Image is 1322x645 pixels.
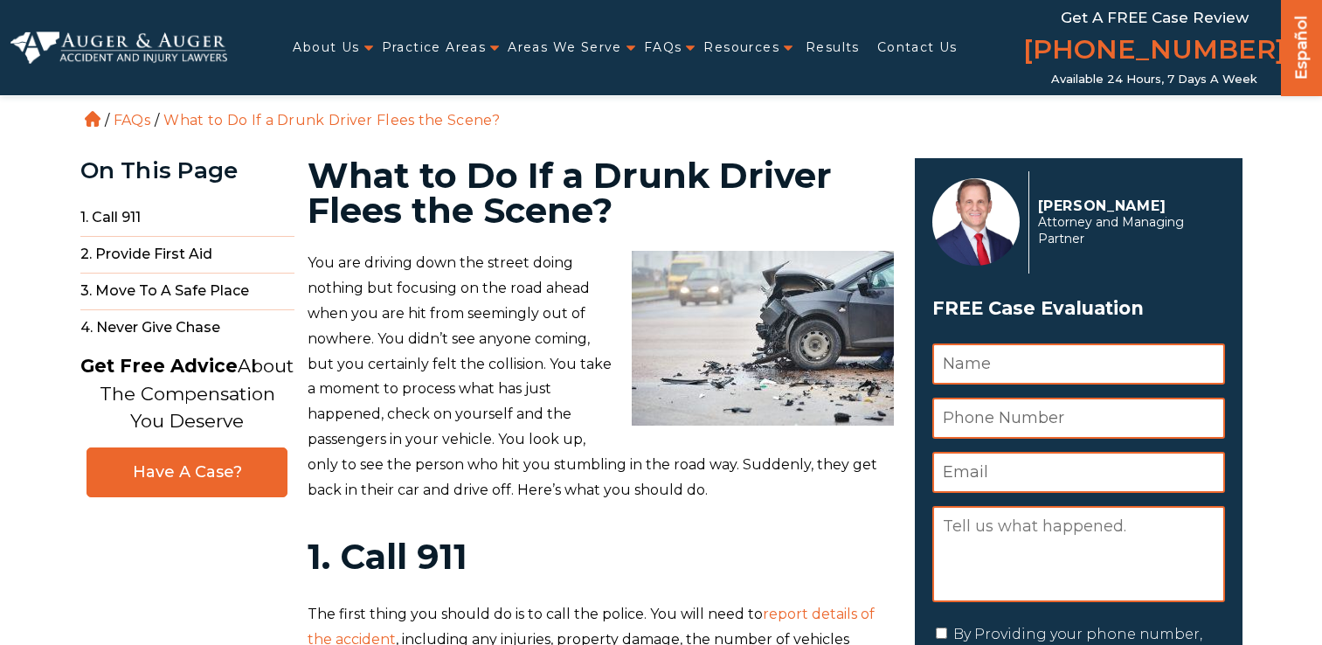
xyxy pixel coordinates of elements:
span: FREE Case Evaluation [932,292,1225,325]
span: 4. Never Give Chase [80,310,294,346]
li: What to Do If a Drunk Driver Flees the Scene? [159,112,504,128]
input: Email [932,452,1225,493]
input: Name [932,343,1225,385]
span: Attorney and Managing Partner [1038,214,1215,247]
span: Available 24 Hours, 7 Days a Week [1051,73,1257,87]
a: FAQs [644,30,682,66]
p: You are driving down the street doing nothing but focusing on the road ahead when you are hit fro... [308,251,894,503]
a: Practice Areas [382,30,487,66]
strong: 1. Call 911 [308,535,467,578]
p: About The Compensation You Deserve [80,352,294,435]
img: Herbert Auger [932,178,1020,266]
a: Have A Case? [87,447,287,497]
span: Have A Case? [105,462,269,482]
a: Home [85,111,100,127]
img: car-crash-accident-on-street-damaged-automobiles-after-collision-in-city [632,251,894,426]
a: Results [806,30,860,66]
a: FAQs [114,112,150,128]
p: [PERSON_NAME] [1038,198,1215,214]
span: 2. Provide First Aid [80,237,294,274]
span: 3. Move to a Safe Place [80,274,294,310]
span: Get a FREE Case Review [1061,9,1249,26]
div: On This Page [80,158,294,184]
a: Contact Us [877,30,958,66]
a: [PHONE_NUMBER] [1023,31,1285,73]
h1: What to Do If a Drunk Driver Flees the Scene? [308,158,894,228]
input: Phone Number [932,398,1225,439]
img: Auger & Auger Accident and Injury Lawyers Logo [10,31,227,65]
a: About Us [293,30,359,66]
strong: Get Free Advice [80,355,238,377]
a: Areas We Serve [508,30,622,66]
a: Resources [703,30,779,66]
span: 1. Call 911 [80,200,294,237]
